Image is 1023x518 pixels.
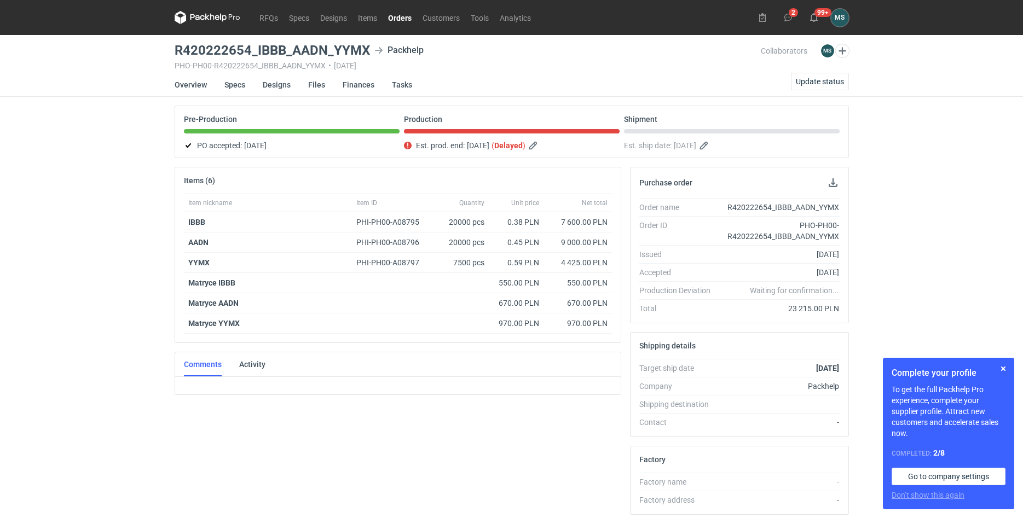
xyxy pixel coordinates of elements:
[493,318,539,329] div: 970.00 PLN
[719,202,840,213] div: R420222654_IBBB_AADN_YYMX
[188,278,235,287] strong: Matryce IBBB
[434,212,489,232] div: 20000 pcs
[821,44,834,57] figcaption: MS
[719,476,840,487] div: -
[639,494,719,505] div: Factory address
[761,46,807,55] span: Collaborators
[827,176,840,189] button: Download PO
[493,298,539,309] div: 670.00 PLN
[698,139,712,152] button: Edit estimated shipping date
[404,139,620,152] div: Est. prod. end:
[184,352,222,376] a: Comments
[639,285,719,296] div: Production Deviation
[308,73,325,97] a: Files
[750,285,839,296] em: Waiting for confirmation...
[244,139,267,152] span: [DATE]
[467,139,489,152] span: [DATE]
[184,176,215,185] h2: Items (6)
[831,9,849,27] figcaption: MS
[816,364,839,373] strong: [DATE]
[434,253,489,273] div: 7500 pcs
[188,319,240,328] strong: Matryce YYMX
[383,11,417,24] a: Orders
[493,217,539,228] div: 0.38 PLN
[892,490,964,500] button: Don’t show this again
[188,299,239,307] strong: Matryce AADN
[933,449,945,457] strong: 2 / 8
[719,220,840,242] div: PHO-PH00-R420222654_IBBB_AADN_YYMX
[493,257,539,268] div: 0.59 PLN
[493,277,539,288] div: 550.00 PLN
[284,11,315,24] a: Specs
[548,257,608,268] div: 4 425.00 PLN
[548,298,608,309] div: 670.00 PLN
[639,476,719,487] div: Factory name
[548,318,608,329] div: 970.00 PLN
[188,258,210,267] a: YYMX
[356,257,430,268] div: PHI-PH00-A08797
[719,417,840,428] div: -
[188,218,205,226] a: IBBB
[791,73,849,90] button: Update status
[459,199,484,207] span: Quantity
[263,73,291,97] a: Designs
[639,249,719,260] div: Issued
[639,267,719,278] div: Accepted
[892,447,1005,459] div: Completed:
[639,363,719,374] div: Target ship date
[639,417,719,428] div: Contact
[639,455,666,464] h2: Factory
[434,232,489,253] div: 20000 pcs
[528,139,541,152] button: Edit estimated production end date
[184,139,400,152] div: PO accepted:
[417,11,465,24] a: Customers
[548,277,608,288] div: 550.00 PLN
[719,267,840,278] div: [DATE]
[719,249,840,260] div: [DATE]
[404,115,442,124] p: Production
[639,202,719,213] div: Order name
[343,73,374,97] a: Finances
[175,73,207,97] a: Overview
[719,381,840,392] div: Packhelp
[719,494,840,505] div: -
[831,9,849,27] div: Michał Sokołowski
[511,199,539,207] span: Unit price
[639,303,719,314] div: Total
[719,303,840,314] div: 23 215.00 PLN
[374,44,424,57] div: Packhelp
[892,384,1005,439] p: To get the full Packhelp Pro experience, complete your supplier profile. Attract new customers an...
[796,78,844,85] span: Update status
[639,220,719,242] div: Order ID
[465,11,494,24] a: Tools
[548,217,608,228] div: 7 600.00 PLN
[188,199,232,207] span: Item nickname
[639,178,692,187] h2: Purchase order
[356,217,430,228] div: PHI-PH00-A08795
[639,381,719,392] div: Company
[892,468,1005,485] a: Go to company settings
[494,11,536,24] a: Analytics
[315,11,352,24] a: Designs
[356,199,377,207] span: Item ID
[639,399,719,410] div: Shipping destination
[779,9,797,26] button: 2
[805,9,823,26] button: 99+
[175,44,370,57] h3: R420222654_IBBB_AADN_YYMX
[892,366,1005,380] h1: Complete your profile
[997,362,1010,375] button: Skip for now
[624,115,657,124] p: Shipment
[624,139,840,152] div: Est. ship date:
[188,238,209,247] a: AADN
[582,199,608,207] span: Net total
[548,237,608,248] div: 9 000.00 PLN
[493,237,539,248] div: 0.45 PLN
[835,44,849,58] button: Edit collaborators
[392,73,412,97] a: Tasks
[494,141,523,150] strong: Delayed
[239,352,265,376] a: Activity
[356,237,430,248] div: PHI-PH00-A08796
[492,141,494,150] em: (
